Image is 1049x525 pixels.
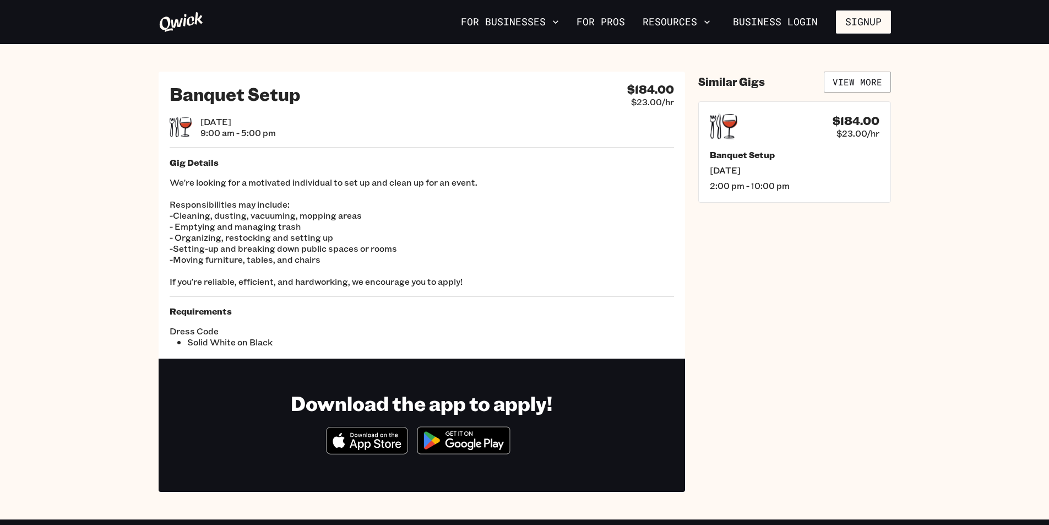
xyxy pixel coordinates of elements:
[170,177,674,287] p: We're looking for a motivated individual to set up and clean up for an event. Responsibilities ma...
[170,306,674,317] h5: Requirements
[724,10,827,34] a: Business Login
[410,420,517,461] img: Get it on Google Play
[698,101,891,203] a: $184.00$23.00/hrBanquet Setup[DATE]2:00 pm - 10:00 pm
[833,114,879,128] h4: $184.00
[710,180,879,191] span: 2:00 pm - 10:00 pm
[710,149,879,160] h5: Banquet Setup
[572,13,629,31] a: For Pros
[200,127,276,138] span: 9:00 am - 5:00 pm
[170,157,674,168] h5: Gig Details
[170,83,300,105] h2: Banquet Setup
[824,72,891,93] a: View More
[170,326,422,337] span: Dress Code
[326,445,409,457] a: Download on the App Store
[200,116,276,127] span: [DATE]
[291,391,552,415] h1: Download the app to apply!
[627,83,674,96] h4: $184.00
[187,337,422,348] li: Solid White on Black
[710,165,879,176] span: [DATE]
[836,10,891,34] button: Signup
[631,96,674,107] span: $23.00/hr
[456,13,563,31] button: For Businesses
[638,13,715,31] button: Resources
[836,128,879,139] span: $23.00/hr
[698,75,765,89] h4: Similar Gigs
